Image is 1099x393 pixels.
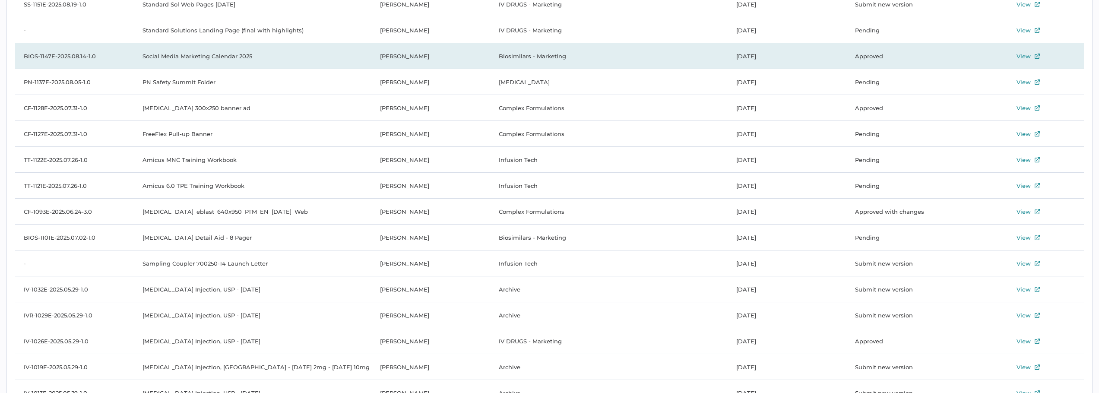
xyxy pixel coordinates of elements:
[371,302,490,328] td: [PERSON_NAME]
[1017,51,1031,61] div: View
[1017,232,1031,243] div: View
[15,173,134,199] td: TT-1121E-2025.07.26-1.0
[15,69,134,95] td: PN-1137E-2025.08.05-1.0
[1035,2,1040,7] img: external-link-icon.7ec190a1.svg
[371,147,490,173] td: [PERSON_NAME]
[134,121,371,147] td: FreeFlex Pull-up Banner
[846,121,965,147] td: Pending
[15,250,134,276] td: -
[728,328,846,354] td: [DATE]
[1035,28,1040,33] img: external-link-icon.7ec190a1.svg
[371,354,490,380] td: [PERSON_NAME]
[134,17,371,43] td: Standard Solutions Landing Page (final with highlights)
[846,225,965,250] td: Pending
[846,95,965,121] td: Approved
[490,199,728,225] td: Complex Formulations
[490,69,728,95] td: [MEDICAL_DATA]
[1017,284,1031,295] div: View
[846,302,965,328] td: Submit new version
[728,69,846,95] td: [DATE]
[1035,131,1040,136] img: external-link-icon.7ec190a1.svg
[846,276,965,302] td: Submit new version
[1017,129,1031,139] div: View
[371,69,490,95] td: [PERSON_NAME]
[1035,287,1040,292] img: external-link-icon.7ec190a1.svg
[15,354,134,380] td: IV-1019E-2025.05.29-1.0
[728,302,846,328] td: [DATE]
[728,17,846,43] td: [DATE]
[846,328,965,354] td: Approved
[371,43,490,69] td: [PERSON_NAME]
[490,121,728,147] td: Complex Formulations
[846,250,965,276] td: Submit new version
[1017,25,1031,35] div: View
[728,147,846,173] td: [DATE]
[15,328,134,354] td: IV-1026E-2025.05.29-1.0
[15,43,134,69] td: BIOS-1147E-2025.08.14-1.0
[15,199,134,225] td: CF-1093E-2025.06.24-3.0
[1035,235,1040,240] img: external-link-icon.7ec190a1.svg
[15,121,134,147] td: CF-1127E-2025.07.31-1.0
[134,173,371,199] td: Amicus 6.0 TPE Training Workbook
[1017,206,1031,217] div: View
[490,95,728,121] td: Complex Formulations
[371,225,490,250] td: [PERSON_NAME]
[134,250,371,276] td: Sampling Coupler 700250-14 Launch Letter
[15,147,134,173] td: TT-1122E-2025.07.26-1.0
[371,199,490,225] td: [PERSON_NAME]
[846,17,965,43] td: Pending
[1035,209,1040,214] img: external-link-icon.7ec190a1.svg
[1035,183,1040,188] img: external-link-icon.7ec190a1.svg
[490,328,728,354] td: IV DRUGS - Marketing
[371,17,490,43] td: [PERSON_NAME]
[1017,77,1031,87] div: View
[490,173,728,199] td: Infusion Tech
[490,43,728,69] td: Biosimilars - Marketing
[1035,313,1040,318] img: external-link-icon.7ec190a1.svg
[134,95,371,121] td: [MEDICAL_DATA] 300x250 banner ad
[1035,364,1040,370] img: external-link-icon.7ec190a1.svg
[371,276,490,302] td: [PERSON_NAME]
[1035,261,1040,266] img: external-link-icon.7ec190a1.svg
[1035,105,1040,111] img: external-link-icon.7ec190a1.svg
[1017,155,1031,165] div: View
[371,173,490,199] td: [PERSON_NAME]
[490,225,728,250] td: Biosimilars - Marketing
[728,95,846,121] td: [DATE]
[134,69,371,95] td: PN Safety Summit Folder
[846,147,965,173] td: Pending
[728,225,846,250] td: [DATE]
[134,276,371,302] td: [MEDICAL_DATA] Injection, USP - [DATE]
[728,276,846,302] td: [DATE]
[846,173,965,199] td: Pending
[134,43,371,69] td: Social Media Marketing Calendar 2025
[1035,54,1040,59] img: external-link-icon.7ec190a1.svg
[1017,181,1031,191] div: View
[134,225,371,250] td: [MEDICAL_DATA] Detail Aid - 8 Pager
[728,43,846,69] td: [DATE]
[1017,336,1031,346] div: View
[846,354,965,380] td: Submit new version
[134,328,371,354] td: [MEDICAL_DATA] Injection, USP - [DATE]
[371,95,490,121] td: [PERSON_NAME]
[846,199,965,225] td: Approved with changes
[1035,79,1040,85] img: external-link-icon.7ec190a1.svg
[371,250,490,276] td: [PERSON_NAME]
[846,43,965,69] td: Approved
[134,147,371,173] td: Amicus MNC Training Workbook
[134,199,371,225] td: [MEDICAL_DATA]_eblast_640x950_PTM_EN_[DATE]_Web
[15,17,134,43] td: -
[490,17,728,43] td: IV DRUGS - Marketing
[728,199,846,225] td: [DATE]
[371,121,490,147] td: [PERSON_NAME]
[490,354,728,380] td: Archive
[490,302,728,328] td: Archive
[1035,339,1040,344] img: external-link-icon.7ec190a1.svg
[15,95,134,121] td: CF-1128E-2025.07.31-1.0
[728,354,846,380] td: [DATE]
[728,173,846,199] td: [DATE]
[1035,157,1040,162] img: external-link-icon.7ec190a1.svg
[846,69,965,95] td: Pending
[490,147,728,173] td: Infusion Tech
[1017,310,1031,320] div: View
